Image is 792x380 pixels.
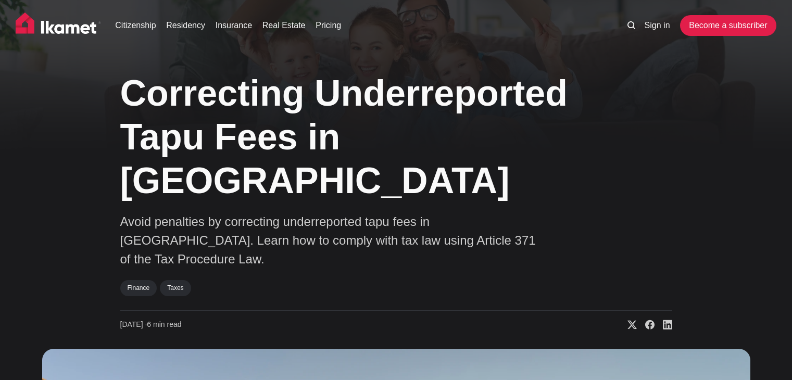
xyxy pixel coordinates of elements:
a: Pricing [316,19,341,32]
a: Share on Linkedin [655,320,672,330]
p: Avoid penalties by correcting underreported tapu fees in [GEOGRAPHIC_DATA]. Learn how to comply w... [120,212,537,269]
a: Sign in [645,19,670,32]
a: Share on Facebook [637,320,655,330]
span: [DATE] ∙ [120,320,147,328]
a: Taxes [160,280,191,296]
a: Real Estate [262,19,306,32]
img: Ikamet home [16,12,101,39]
h1: Correcting Underreported Tapu Fees in [GEOGRAPHIC_DATA] [120,71,568,202]
a: Citizenship [115,19,156,32]
a: Finance [120,280,157,296]
a: Become a subscriber [680,15,776,36]
a: Share on X [619,320,637,330]
a: Insurance [216,19,252,32]
time: 6 min read [120,320,182,330]
a: Residency [166,19,205,32]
